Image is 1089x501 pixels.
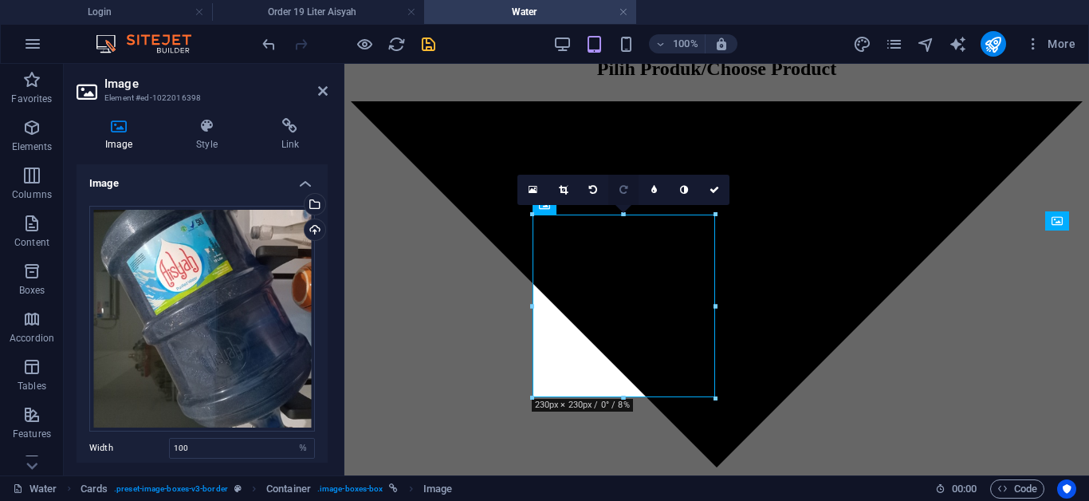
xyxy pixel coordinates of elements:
i: Publish [984,35,1002,53]
h4: Image [77,118,167,152]
span: Click to select. Double-click to edit [81,479,108,499]
label: Width [89,444,169,452]
h4: Order 19 Liter Aisyah [212,3,424,21]
button: reload [387,34,406,53]
p: Tables [18,380,46,393]
span: Code [997,479,1037,499]
p: Columns [12,188,52,201]
span: . image-boxes-box [317,479,383,499]
a: Click to cancel selection. Double-click to open Pages [13,479,57,499]
button: save [419,34,438,53]
button: publish [981,31,1006,57]
button: 100% [649,34,706,53]
span: Click to select. Double-click to edit [423,479,452,499]
p: Content [14,236,49,249]
p: Favorites [11,93,52,105]
a: Blur [639,175,669,205]
button: pages [885,34,904,53]
i: This element is linked [389,484,398,493]
i: Undo: Change image (Ctrl+Z) [260,35,278,53]
p: Features [13,428,51,440]
span: More [1025,36,1075,52]
button: undo [259,34,278,53]
button: Code [990,479,1044,499]
i: On resize automatically adjust zoom level to fit chosen device. [714,37,729,51]
span: . preset-image-boxes-v3-border [114,479,228,499]
img: Editor Logo [92,34,211,53]
a: Crop mode [548,175,578,205]
i: AI Writer [949,35,967,53]
h4: Link [253,118,328,152]
span: 00 00 [952,479,977,499]
i: This element is a customizable preset [234,484,242,493]
div: 20251007_111747-bS0DhlVgXClgCAFZS2iE2w.jpg [89,206,315,432]
p: Boxes [19,284,45,297]
button: navigator [917,34,936,53]
h6: 100% [673,34,698,53]
h2: Image [104,77,328,91]
a: Greyscale [669,175,699,205]
h3: Element #ed-1022016398 [104,91,296,105]
h4: Water [424,3,636,21]
a: Confirm ( Ctrl ⏎ ) [699,175,729,205]
p: Elements [12,140,53,153]
i: Reload page [387,35,406,53]
i: Pages (Ctrl+Alt+S) [885,35,903,53]
span: Click to select. Double-click to edit [266,479,311,499]
button: text_generator [949,34,968,53]
a: Rotate right 90° [608,175,639,205]
i: Save (Ctrl+S) [419,35,438,53]
a: Select files from the file manager, stock photos, or upload file(s) [517,175,548,205]
h4: Image [77,164,328,193]
nav: breadcrumb [81,479,452,499]
button: More [1019,31,1082,57]
a: Rotate left 90° [578,175,608,205]
button: design [853,34,872,53]
button: Click here to leave preview mode and continue editing [355,34,374,53]
span: : [963,483,965,495]
p: Accordion [10,332,54,345]
i: Design (Ctrl+Alt+Y) [853,35,871,53]
button: Usercentrics [1057,479,1076,499]
h4: Style [167,118,252,152]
